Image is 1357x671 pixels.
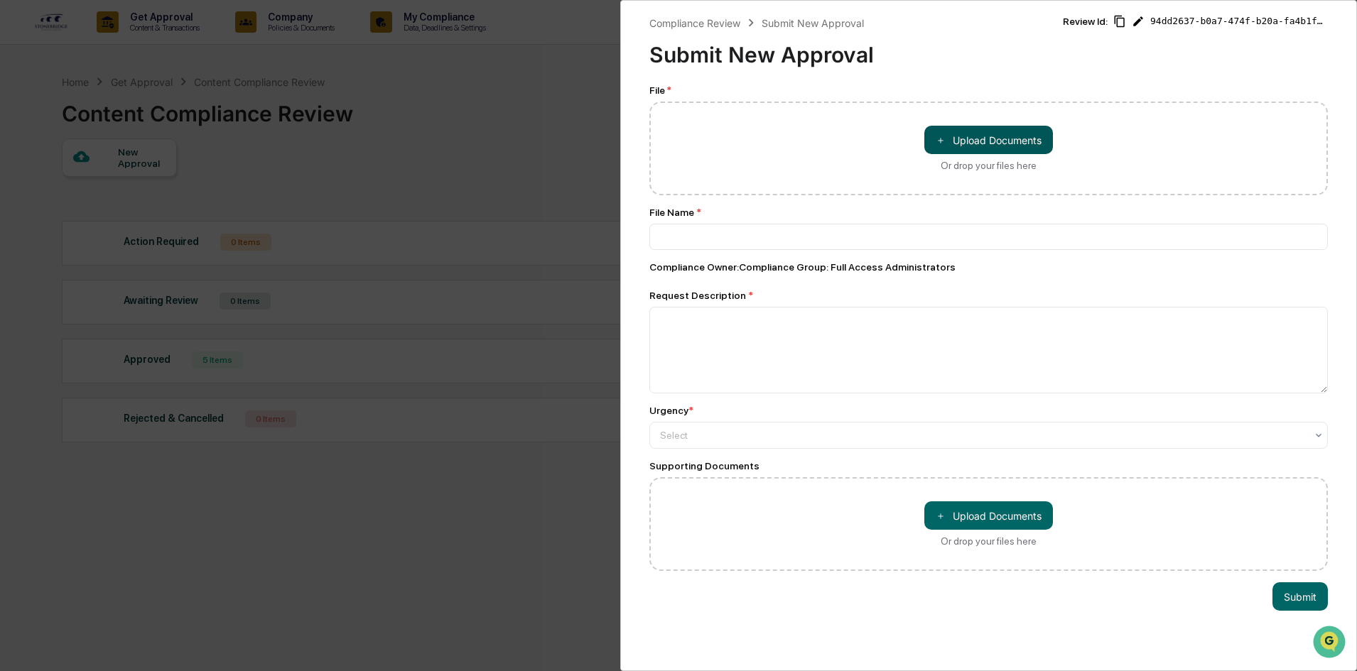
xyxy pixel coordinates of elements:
[48,109,233,123] div: Start new chat
[1272,582,1328,611] button: Submit
[936,509,946,523] span: ＋
[9,173,97,199] a: 🖐️Preclearance
[649,405,693,416] div: Urgency
[649,84,1328,96] div: File
[141,241,172,251] span: Pylon
[941,535,1037,547] div: Or drop your files here
[103,180,114,192] div: 🗄️
[936,133,946,147] span: ＋
[100,240,172,251] a: Powered byPylon
[649,17,740,29] div: Compliance Review
[649,460,1328,471] div: Supporting Documents
[14,109,40,134] img: 1746055101610-c473b297-6a78-478c-a979-82029cc54cd1
[48,123,180,134] div: We're available if you need us!
[28,179,92,193] span: Preclearance
[649,261,1328,273] div: Compliance Owner : Compliance Group: Full Access Administrators
[762,17,864,29] div: Submit New Approval
[28,206,90,220] span: Data Lookup
[649,31,1063,67] div: Submit New Approval
[1113,15,1126,28] span: Copy Id
[14,207,26,219] div: 🔎
[14,180,26,192] div: 🖐️
[9,200,95,226] a: 🔎Data Lookup
[924,126,1053,154] button: Or drop your files here
[1132,15,1145,28] span: Edit Review ID
[924,501,1053,530] button: Or drop your files here
[941,160,1037,171] div: Or drop your files here
[649,207,1328,218] div: File Name
[1063,16,1108,27] span: Review Id:
[649,290,1328,301] div: Request Description
[97,173,182,199] a: 🗄️Attestations
[1150,16,1328,27] span: 94dd2637-b0a7-474f-b20a-fa4b1fafcf8e
[14,30,259,53] p: How can we help?
[1312,624,1350,662] iframe: Open customer support
[117,179,176,193] span: Attestations
[242,113,259,130] button: Start new chat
